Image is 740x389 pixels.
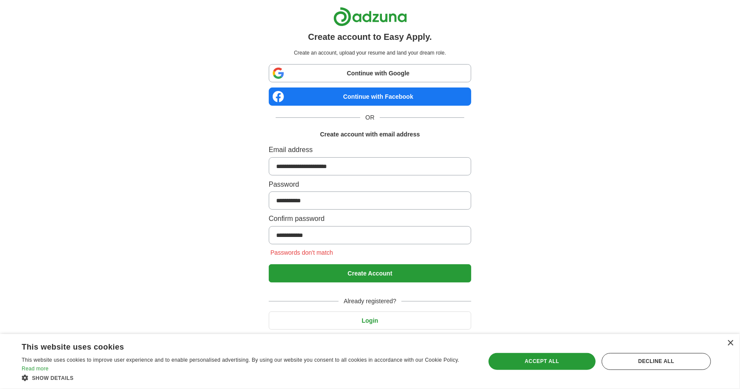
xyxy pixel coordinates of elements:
[489,353,596,370] div: Accept all
[308,30,432,44] h1: Create account to Easy Apply.
[269,213,471,224] label: Confirm password
[269,88,471,106] a: Continue with Facebook
[22,373,472,383] div: Show details
[339,296,401,306] span: Already registered?
[271,49,469,57] p: Create an account, upload your resume and land your dream role.
[22,366,49,372] a: Read more, opens a new window
[269,144,471,156] label: Email address
[22,339,450,352] div: This website uses cookies
[269,249,335,256] span: Passwords don't match
[22,357,460,363] span: This website uses cookies to improve user experience and to enable personalised advertising. By u...
[269,179,471,190] label: Password
[269,264,471,282] button: Create Account
[269,311,471,330] button: Login
[269,317,471,324] a: Login
[602,353,711,370] div: Decline all
[360,113,380,122] span: OR
[269,64,471,82] a: Continue with Google
[32,375,74,381] span: Show details
[333,7,407,26] img: Adzuna logo
[727,340,733,347] div: Close
[320,130,420,139] h1: Create account with email address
